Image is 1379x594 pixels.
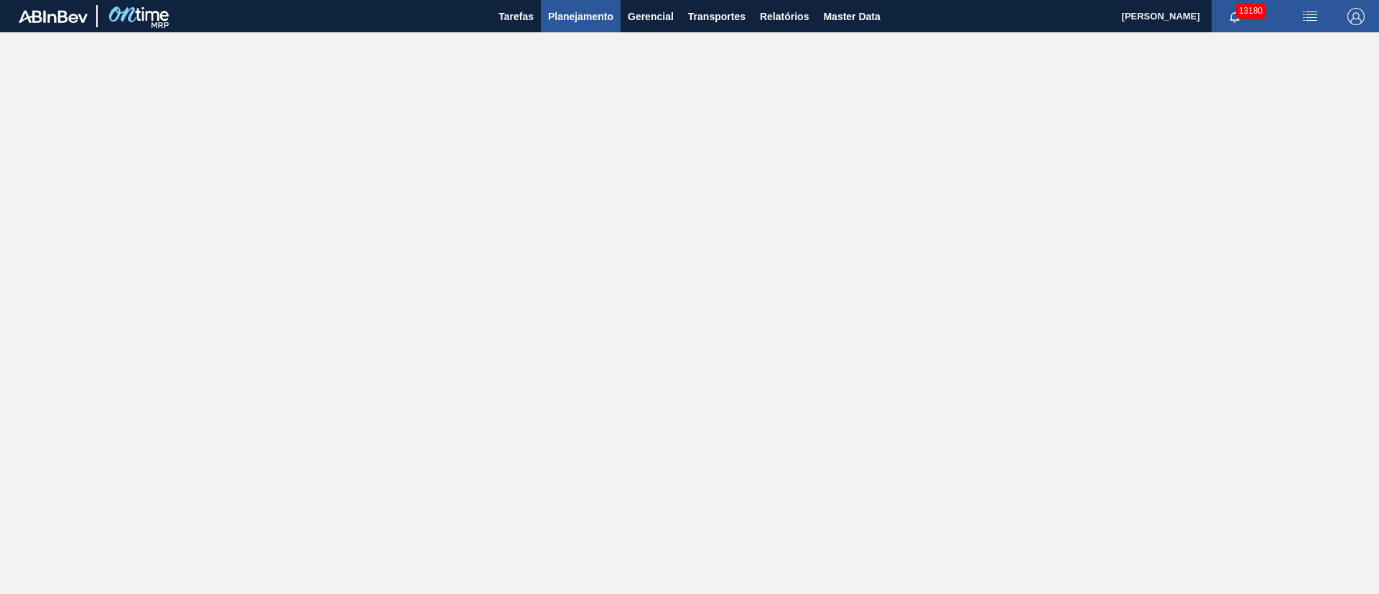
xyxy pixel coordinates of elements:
img: userActions [1301,8,1319,25]
span: Relatórios [760,8,809,25]
span: Transportes [688,8,746,25]
span: Planejamento [548,8,613,25]
span: Tarefas [498,8,534,25]
img: TNhmsLtSVTkK8tSr43FrP2fwEKptu5GPRR3wAAAABJRU5ErkJggg== [19,10,88,23]
span: 13180 [1236,3,1266,19]
span: Gerencial [628,8,674,25]
button: Notificações [1212,6,1258,27]
span: Master Data [823,8,880,25]
img: Logout [1347,8,1365,25]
